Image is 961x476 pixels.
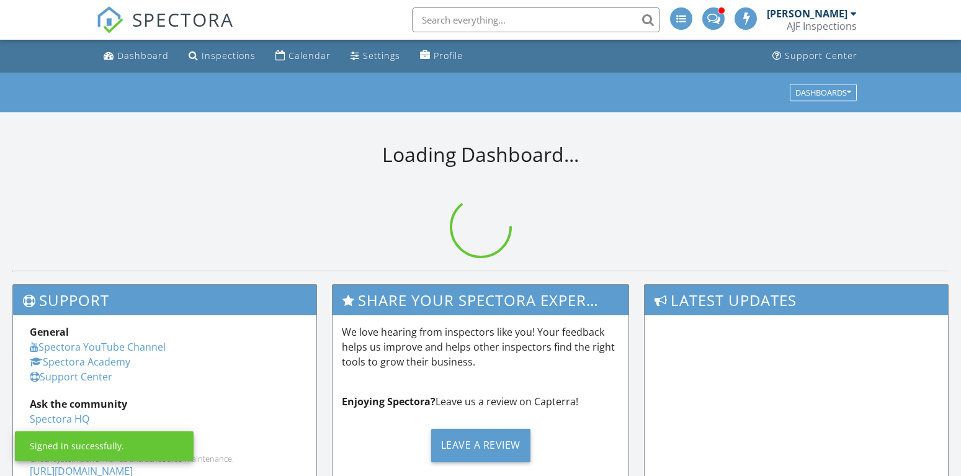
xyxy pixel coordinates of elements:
h3: Share Your Spectora Experience [333,285,628,315]
a: Inspections [184,45,261,68]
a: Leave a Review [342,419,619,472]
a: Spectora HQ [30,412,89,426]
div: Inspections [202,50,256,61]
div: Dashboard [117,50,169,61]
a: Settings [346,45,405,68]
span: SPECTORA [132,6,234,32]
div: Dashboards [795,88,851,97]
p: We love hearing from inspectors like you! Your feedback helps us improve and helps other inspecto... [342,325,619,369]
div: Signed in successfully. [30,440,124,452]
a: Support Center [767,45,862,68]
h3: Support [13,285,316,315]
a: Profile [415,45,468,68]
p: Leave us a review on Capterra! [342,394,619,409]
a: Spectora Academy [30,355,130,369]
a: SPECTORA [96,17,234,43]
div: Support Center [785,50,857,61]
div: Check system performance and scheduled maintenance. [30,454,300,464]
a: Support Center [30,370,112,384]
a: Dashboard [99,45,174,68]
strong: Enjoying Spectora? [342,395,436,408]
div: Calendar [288,50,331,61]
div: Ask the community [30,397,300,411]
div: AJF Inspections [787,20,857,32]
h3: Latest Updates [645,285,948,315]
img: The Best Home Inspection Software - Spectora [96,6,123,34]
strong: General [30,325,69,339]
div: [PERSON_NAME] [767,7,847,20]
div: Leave a Review [431,429,530,462]
div: Settings [363,50,400,61]
a: Calendar [270,45,336,68]
input: Search everything... [412,7,660,32]
button: Dashboards [790,84,857,101]
a: Spectora YouTube Channel [30,340,166,354]
div: Profile [434,50,463,61]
